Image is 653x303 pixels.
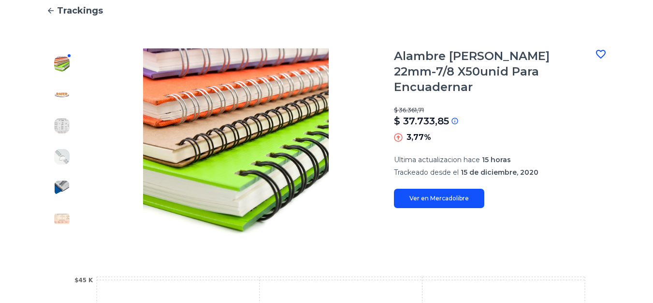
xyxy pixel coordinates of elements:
[54,211,70,227] img: Alambre Doble Rafer 22mm-7/8 X50unid Para Encuadernar
[46,4,607,17] a: Trackings
[394,168,459,177] span: Trackeado desde el
[482,155,511,164] span: 15 horas
[461,168,538,177] span: 15 de diciembre, 2020
[57,4,103,17] span: Trackings
[406,132,431,143] p: 3,77%
[54,180,70,196] img: Alambre Doble Rafer 22mm-7/8 X50unid Para Encuadernar
[394,114,449,128] p: $ 37.733,85
[54,87,70,103] img: Alambre Doble Rafer 22mm-7/8 X50unid Para Encuadernar
[394,48,595,95] h1: Alambre [PERSON_NAME] 22mm-7/8 X50unid Para Encuadernar
[54,149,70,165] img: Alambre Doble Rafer 22mm-7/8 X50unid Para Encuadernar
[394,189,484,208] a: Ver en Mercadolibre
[74,277,93,284] tspan: $45 K
[394,106,607,114] p: $ 36.361,71
[97,48,375,234] img: Alambre Doble Rafer 22mm-7/8 X50unid Para Encuadernar
[54,118,70,134] img: Alambre Doble Rafer 22mm-7/8 X50unid Para Encuadernar
[54,56,70,72] img: Alambre Doble Rafer 22mm-7/8 X50unid Para Encuadernar
[394,155,480,164] span: Ultima actualizacion hace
